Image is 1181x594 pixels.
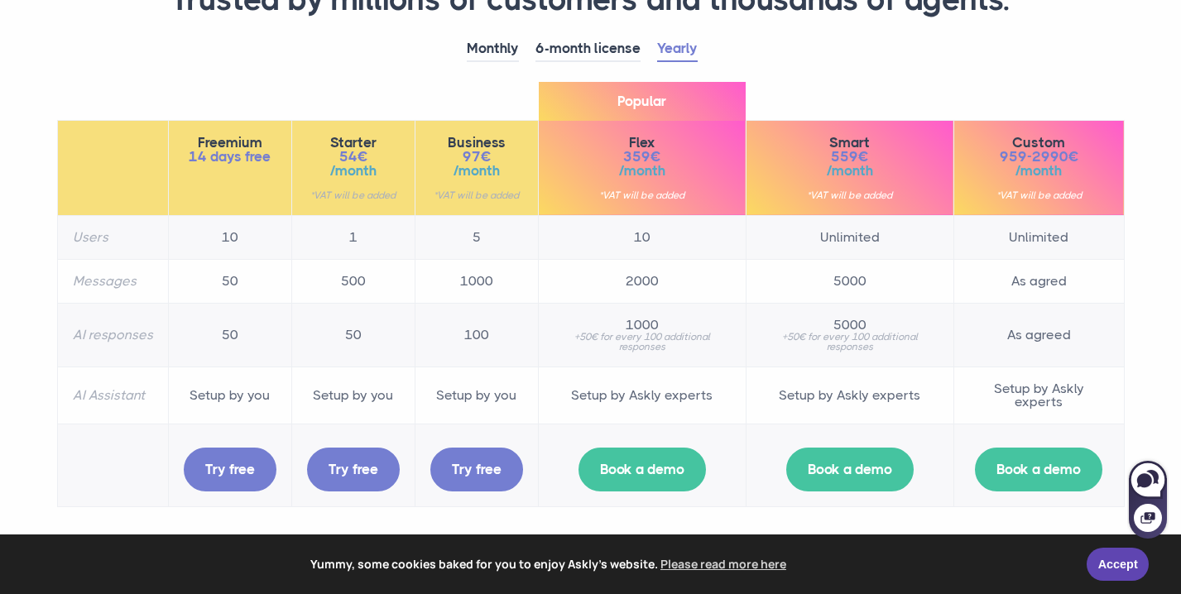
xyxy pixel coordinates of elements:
a: learn more about cookies [658,552,789,577]
span: Popular [539,82,746,121]
td: 50 [168,303,291,366]
td: Setup by you [168,366,291,424]
span: 359€ [554,150,731,164]
td: As agred [953,259,1124,303]
a: Try free [430,448,523,491]
td: 5000 [746,259,953,303]
th: AI responses [57,303,168,366]
small: *VAT will be added [761,190,939,200]
small: *VAT will be added [969,190,1109,200]
small: *VAT will be added [307,190,400,200]
span: Flex [554,136,731,150]
small: +50€ for every 100 additional responses [761,332,939,352]
td: 100 [415,303,538,366]
span: /month [430,164,523,178]
td: Unlimited [953,215,1124,259]
span: Freemium [184,136,276,150]
td: Setup by Askly experts [538,366,746,424]
small: *VAT will be added [430,190,523,200]
span: /month [554,164,731,178]
td: Unlimited [746,215,953,259]
span: 559€ [761,150,939,164]
span: /month [969,164,1109,178]
a: 6-month license [535,36,641,62]
td: Setup by Askly experts [746,366,953,424]
span: /month [761,164,939,178]
a: Book a demo [786,448,914,491]
td: 2000 [538,259,746,303]
td: 50 [291,303,415,366]
small: +50€ for every 100 additional responses [554,332,731,352]
a: Try free [307,448,400,491]
td: Setup by Askly experts [953,366,1124,424]
span: 14 days free [184,150,276,164]
td: 500 [291,259,415,303]
th: Users [57,215,168,259]
td: Setup by you [415,366,538,424]
span: As agreed [969,328,1109,342]
span: 54€ [307,150,400,164]
span: 5000 [761,319,939,332]
small: *VAT will be added [554,190,731,200]
span: 959-2990€ [969,150,1109,164]
span: /month [307,164,400,178]
td: 1000 [415,259,538,303]
iframe: Askly chat [1127,457,1169,540]
a: Book a demo [975,448,1102,491]
span: 1000 [554,319,731,332]
td: 10 [538,215,746,259]
td: 5 [415,215,538,259]
a: Monthly [467,36,519,62]
span: Custom [969,136,1109,150]
td: 10 [168,215,291,259]
th: Messages [57,259,168,303]
span: Smart [761,136,939,150]
a: Accept [1087,548,1149,581]
a: Yearly [657,36,698,62]
span: 97€ [430,150,523,164]
span: Starter [307,136,400,150]
td: 1 [291,215,415,259]
a: Try free [184,448,276,491]
td: 50 [168,259,291,303]
span: Business [430,136,523,150]
span: Yummy, some cookies baked for you to enjoy Askly's website. [24,552,1075,577]
a: Book a demo [578,448,706,491]
td: Setup by you [291,366,415,424]
th: AI Assistant [57,366,168,424]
